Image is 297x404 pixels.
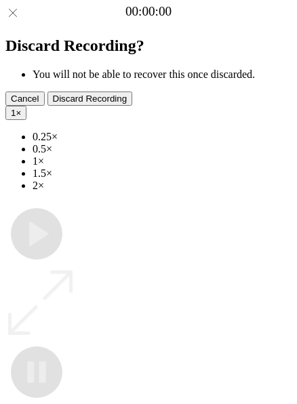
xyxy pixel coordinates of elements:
[33,143,292,155] li: 0.5×
[33,131,292,143] li: 0.25×
[33,167,292,180] li: 1.5×
[5,106,26,120] button: 1×
[33,155,292,167] li: 1×
[5,37,292,55] h2: Discard Recording?
[5,92,45,106] button: Cancel
[11,108,16,118] span: 1
[47,92,133,106] button: Discard Recording
[33,68,292,81] li: You will not be able to recover this once discarded.
[33,180,292,192] li: 2×
[125,4,172,19] a: 00:00:00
